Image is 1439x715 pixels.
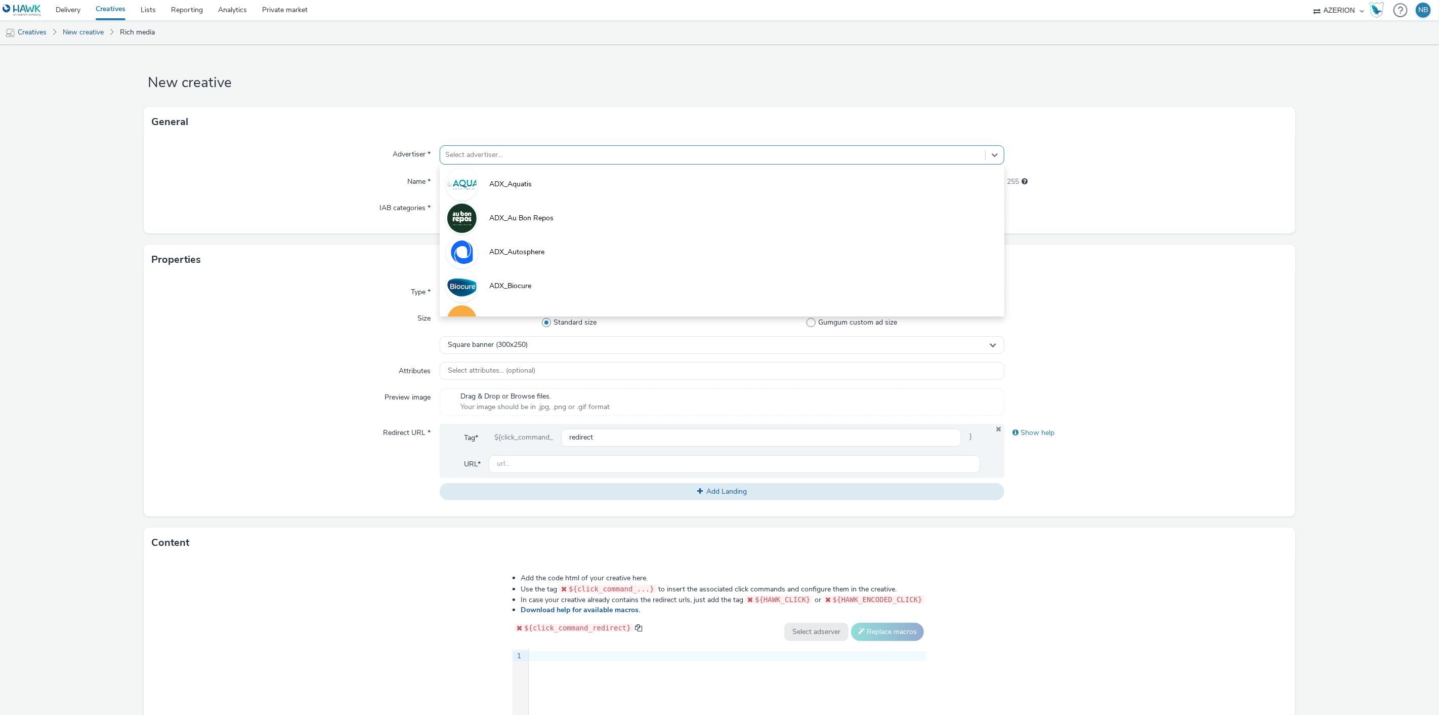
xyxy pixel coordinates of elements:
img: ADX_Biocure [447,271,477,301]
h1: New creative [144,73,1295,93]
span: ADX_Au Bon Repos [489,213,554,223]
h3: Properties [151,252,201,267]
span: ${click_command_...} [569,585,654,593]
div: Show help [1004,424,1287,442]
h3: Content [151,535,189,550]
div: Maximum 255 characters [1022,177,1028,187]
span: Gumgum custom ad size [818,317,897,328]
span: ${click_command_redirect} [524,624,631,632]
label: Preview image [380,388,435,403]
img: undefined Logo [3,4,41,17]
button: Replace macros [851,623,924,641]
a: Hawk Academy [1369,2,1388,18]
span: ADX_Aquatis [489,179,532,189]
li: Use the tag to insert the associated click commands and configure them in the creative. [521,584,926,594]
img: ADX_Camber [447,305,477,335]
span: } [961,429,980,447]
label: Redirect URL * [379,424,435,438]
span: Standard size [554,317,597,328]
span: ADX_Biocure [489,281,531,291]
a: Download help for available macros. [521,605,644,615]
label: Type * [407,283,435,297]
img: Hawk Academy [1369,2,1384,18]
span: Add Landing [706,487,747,496]
img: ADX_Autosphere [447,237,477,267]
span: Your image should be in .jpg, .png or .gif format [460,402,610,412]
img: ADX_Au Bon Repos [447,204,477,233]
button: Add Landing [440,483,1005,500]
span: ${HAWK_CLICK} [755,595,811,604]
label: IAB categories * [375,199,435,213]
div: 1 [513,651,523,661]
a: Rich media [115,20,160,45]
label: Name * [403,173,435,187]
h3: General [151,114,188,130]
span: Select attributes... (optional) [448,367,535,375]
li: In case your creative already contains the redirect urls, just add the tag or [521,594,926,605]
label: Attributes [395,362,435,376]
img: ADX_Aquatis [447,170,477,199]
li: Add the code html of your creative here. [521,573,926,583]
div: NB [1419,3,1428,18]
span: copy to clipboard [635,624,642,631]
a: New creative [58,20,109,45]
div: ${click_command_ [486,429,561,447]
img: mobile [5,28,15,38]
span: ADX_Camber [489,315,532,325]
span: ADX_Autosphere [489,247,544,257]
input: url... [489,455,981,473]
label: Advertiser * [389,145,435,160]
span: ${HAWK_ENCODED_CLICK} [833,595,922,604]
span: 255 [1007,177,1019,187]
span: Square banner (300x250) [448,341,528,349]
span: Drag & Drop or Browse files. [460,391,610,402]
label: Size [413,309,435,324]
